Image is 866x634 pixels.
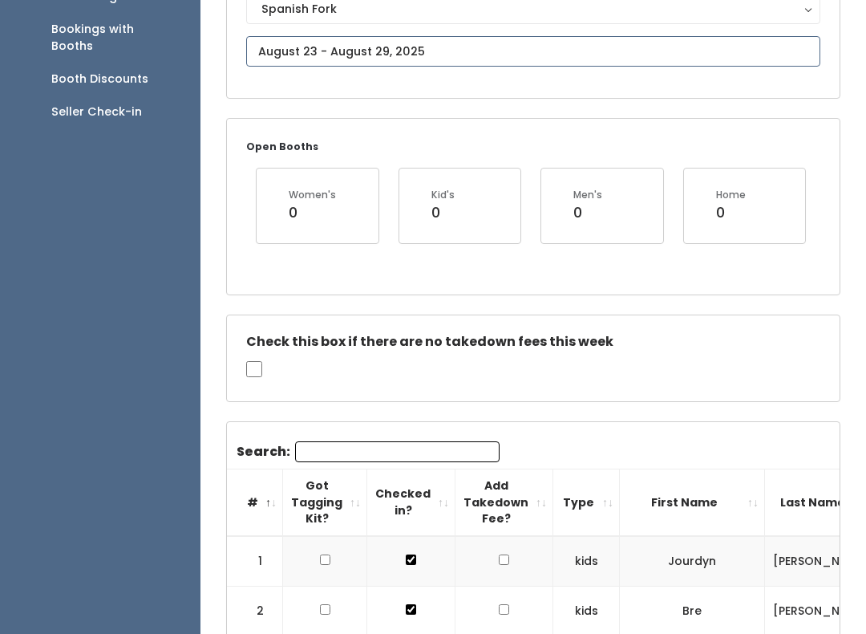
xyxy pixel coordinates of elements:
input: August 23 - August 29, 2025 [246,36,820,67]
th: #: activate to sort column descending [227,469,283,536]
div: Bookings with Booths [51,21,175,55]
th: Checked in?: activate to sort column ascending [367,469,455,536]
th: Add Takedown Fee?: activate to sort column ascending [455,469,553,536]
div: 0 [573,202,602,223]
div: Women's [289,188,336,202]
th: First Name: activate to sort column ascending [620,469,765,536]
div: Men's [573,188,602,202]
td: Jourdyn [620,536,765,587]
td: kids [553,536,620,587]
th: Got Tagging Kit?: activate to sort column ascending [283,469,367,536]
div: Kid's [431,188,455,202]
small: Open Booths [246,140,318,153]
div: 0 [431,202,455,223]
label: Search: [237,441,500,462]
h5: Check this box if there are no takedown fees this week [246,335,820,349]
div: 0 [716,202,746,223]
td: 1 [227,536,283,587]
div: 0 [289,202,336,223]
th: Type: activate to sort column ascending [553,469,620,536]
div: Home [716,188,746,202]
div: Booth Discounts [51,71,148,87]
input: Search: [295,441,500,462]
div: Seller Check-in [51,104,142,120]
